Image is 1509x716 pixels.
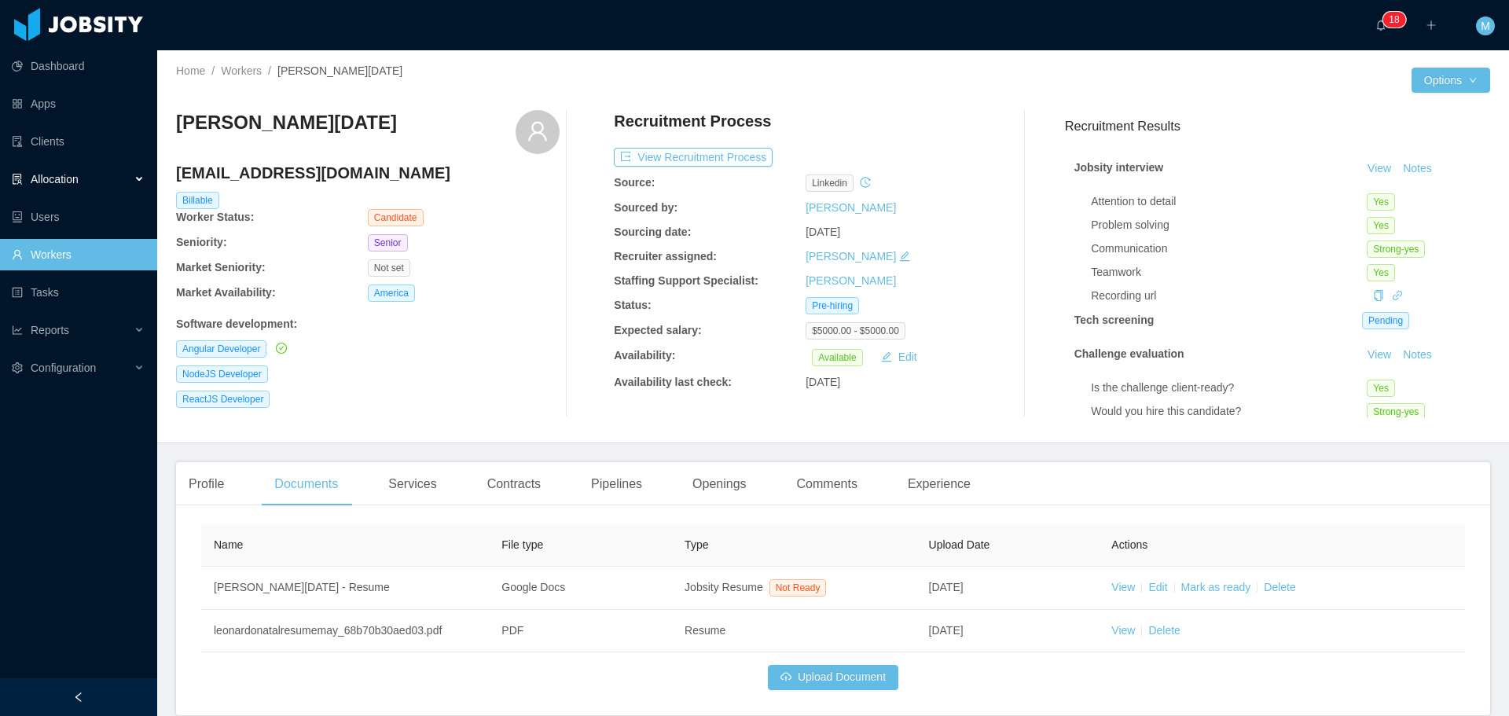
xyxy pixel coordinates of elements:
a: [PERSON_NAME] [806,201,896,214]
span: M [1481,17,1490,35]
span: ReactJS Developer [176,391,270,408]
a: icon: robotUsers [12,201,145,233]
div: Attention to detail [1091,193,1367,210]
i: icon: user [527,120,549,142]
i: icon: solution [12,174,23,185]
span: Yes [1367,264,1395,281]
h4: Recruitment Process [614,110,771,132]
a: Delete [1148,624,1180,637]
i: icon: line-chart [12,325,23,336]
span: Actions [1111,538,1147,551]
b: Software development : [176,318,297,330]
div: Comments [784,462,870,506]
td: Google Docs [489,567,672,610]
span: linkedin [806,174,854,192]
span: File type [501,538,543,551]
b: Seniority: [176,236,227,248]
a: icon: userWorkers [12,239,145,270]
div: Pipelines [578,462,655,506]
td: PDF [489,610,672,652]
b: Market Availability: [176,286,276,299]
a: icon: check-circle [273,342,287,354]
b: Sourcing date: [614,226,691,238]
i: icon: edit [899,251,910,262]
span: Pending [1362,312,1409,329]
a: icon: link [1392,289,1403,302]
div: Is the challenge client-ready? [1091,380,1367,396]
strong: Tech screening [1074,314,1155,326]
i: icon: bell [1375,20,1386,31]
span: Upload Date [929,538,990,551]
span: America [368,285,415,302]
i: icon: check-circle [276,343,287,354]
a: Workers [221,64,262,77]
button: icon: cloud-uploadUpload Document [768,665,898,690]
div: Experience [895,462,983,506]
div: Recording url [1091,288,1367,304]
span: Candidate [368,209,424,226]
div: Profile [176,462,237,506]
span: NodeJS Developer [176,365,268,383]
a: Delete [1264,581,1295,593]
div: Communication [1091,241,1367,257]
span: $5000.00 - $5000.00 [806,322,905,340]
b: Staffing Support Specialist: [614,274,758,287]
b: Availability last check: [614,376,732,388]
span: Strong-yes [1367,403,1425,420]
p: 1 [1389,12,1394,28]
span: [DATE] [929,581,964,593]
div: Copy [1373,288,1384,304]
span: / [268,64,271,77]
b: Sourced by: [614,201,677,214]
span: Pre-hiring [806,297,859,314]
a: View [1362,162,1397,174]
strong: Challenge evaluation [1074,347,1184,360]
i: icon: history [860,177,871,188]
i: icon: plus [1426,20,1437,31]
span: Yes [1367,380,1395,397]
span: Not set [368,259,410,277]
button: Notes [1397,346,1438,365]
button: icon: editEdit [875,347,923,366]
b: Recruiter assigned: [614,250,717,263]
span: Jobsity Resume [685,581,763,593]
span: Type [685,538,708,551]
a: icon: appstoreApps [12,88,145,119]
div: Contracts [475,462,553,506]
a: [PERSON_NAME] [806,274,896,287]
a: icon: exportView Recruitment Process [614,151,773,163]
i: icon: setting [12,362,23,373]
a: Edit [1148,581,1167,593]
span: Senior [368,234,408,252]
b: Expected salary: [614,324,701,336]
h4: [EMAIL_ADDRESS][DOMAIN_NAME] [176,162,560,184]
span: Name [214,538,243,551]
b: Market Seniority: [176,261,266,274]
span: Yes [1367,193,1395,211]
span: [DATE] [806,226,840,238]
button: Notes [1397,160,1438,178]
div: Teamwork [1091,264,1367,281]
span: Angular Developer [176,340,266,358]
a: [PERSON_NAME] [806,250,896,263]
span: Yes [1367,217,1395,234]
span: Resume [685,624,725,637]
span: Billable [176,192,219,209]
a: icon: auditClients [12,126,145,157]
sup: 18 [1382,12,1405,28]
b: Source: [614,176,655,189]
span: Not Ready [769,579,827,597]
span: [DATE] [929,624,964,637]
h3: [PERSON_NAME][DATE] [176,110,397,135]
b: Status: [614,299,651,311]
td: [PERSON_NAME][DATE] - Resume [201,567,489,610]
span: Strong-yes [1367,241,1425,258]
a: View [1111,624,1135,637]
div: Openings [680,462,759,506]
i: icon: copy [1373,290,1384,301]
a: Home [176,64,205,77]
b: Worker Status: [176,211,254,223]
span: [DATE] [806,376,840,388]
div: Services [376,462,449,506]
a: icon: pie-chartDashboard [12,50,145,82]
